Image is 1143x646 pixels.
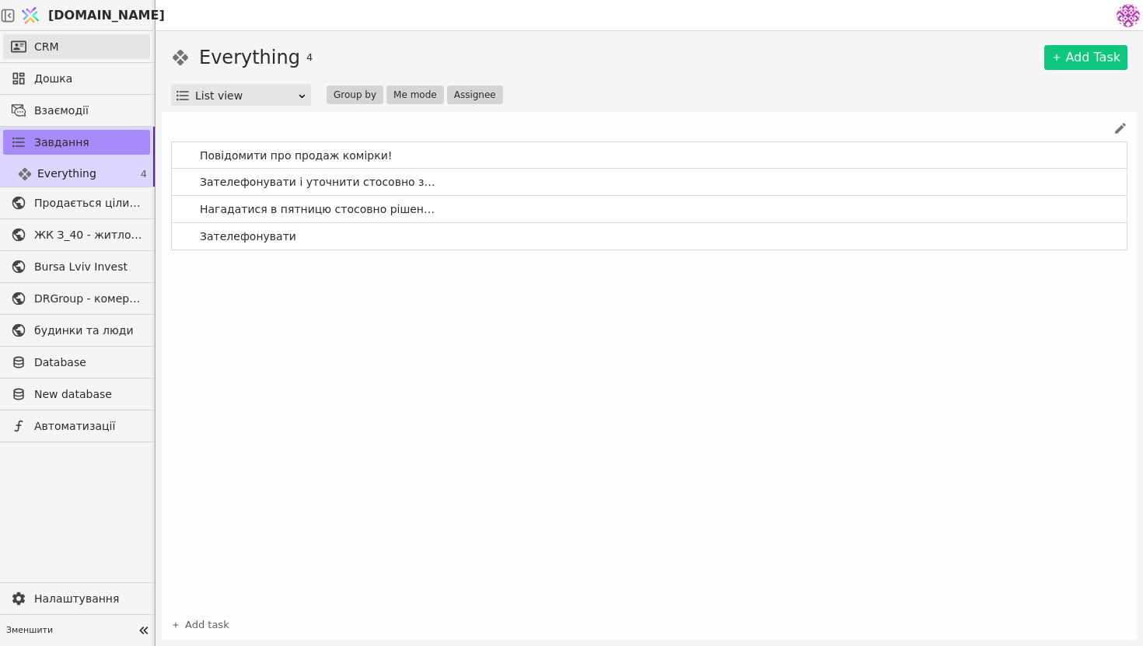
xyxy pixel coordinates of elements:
span: Автоматизації [34,418,142,435]
span: Everything [37,166,96,182]
span: CRM [34,39,59,55]
img: Logo [19,1,42,30]
a: [DOMAIN_NAME] [16,1,156,30]
span: Зателефонувати і уточнити стосовно зустрічі [194,171,442,194]
span: 4 [141,166,147,182]
a: Взаємодії [3,98,150,123]
button: Me mode [386,86,444,104]
a: Add task [171,617,229,633]
span: Database [34,354,142,371]
span: 4 [306,50,313,65]
span: Повідомити про продаж комірки! [194,145,398,167]
div: List view [195,85,297,107]
a: Дошка [3,66,150,91]
span: Нагадатися в пятницю стосовно рішення [194,198,442,221]
span: Дошка [34,71,142,87]
a: Add Task [1044,45,1127,70]
button: Group by [327,86,383,104]
span: New database [34,386,142,403]
a: ЖК З_40 - житлова та комерційна нерухомість класу Преміум [3,222,150,247]
span: Add task [185,617,229,633]
a: Зателефонувати [172,223,1127,250]
span: будинки та люди [34,323,142,339]
span: Завдання [34,134,89,151]
span: Зателефонувати [194,225,302,248]
a: Продається цілий будинок [PERSON_NAME] нерухомість [3,190,150,215]
span: [DOMAIN_NAME] [48,6,165,25]
span: Взаємодії [34,103,142,119]
img: 137b5da8a4f5046b86490006a8dec47a [1117,4,1140,27]
a: CRM [3,34,150,59]
a: Bursa Lviv Invest [3,254,150,279]
a: Автоматизації [3,414,150,438]
a: Повідомити про продаж комірки! [172,142,1127,169]
a: Нагадатися в пятницю стосовно рішення [172,196,1127,222]
a: New database [3,382,150,407]
a: Зателефонувати і уточнити стосовно зустрічі [172,169,1127,195]
span: DRGroup - комерційна нерухоомість [34,291,142,307]
span: Зменшити [6,624,133,637]
a: DRGroup - комерційна нерухоомість [3,286,150,311]
a: будинки та люди [3,318,150,343]
span: Продається цілий будинок [PERSON_NAME] нерухомість [34,195,142,211]
a: Завдання [3,130,150,155]
h1: Everything [199,44,300,72]
button: Assignee [447,86,503,104]
a: Database [3,350,150,375]
span: Bursa Lviv Invest [34,259,142,275]
a: Налаштування [3,586,150,611]
span: ЖК З_40 - житлова та комерційна нерухомість класу Преміум [34,227,142,243]
span: Налаштування [34,591,142,607]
